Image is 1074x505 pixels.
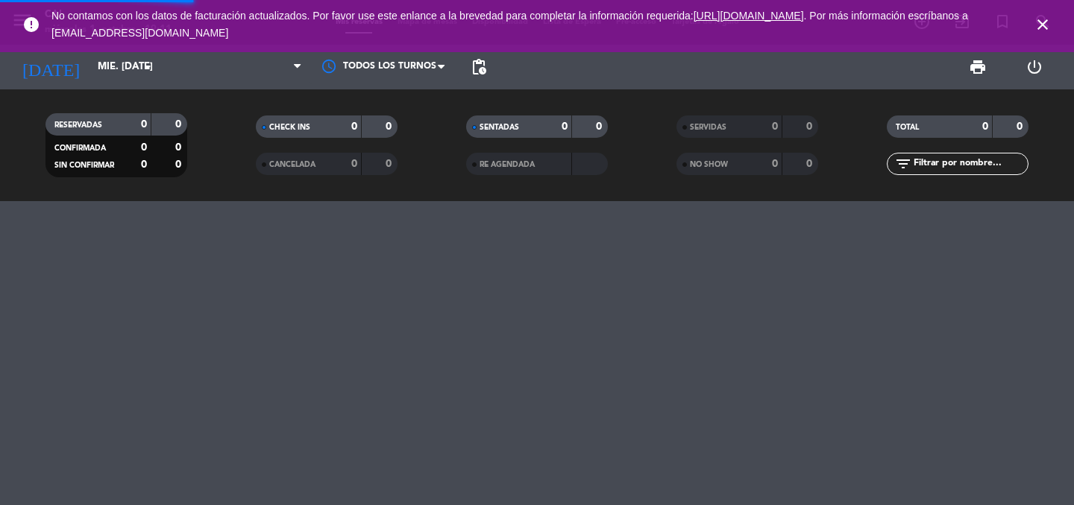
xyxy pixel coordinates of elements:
a: . Por más información escríbanos a [EMAIL_ADDRESS][DOMAIN_NAME] [51,10,968,39]
strong: 0 [141,142,147,153]
strong: 0 [1017,121,1026,132]
i: arrow_drop_down [139,58,157,76]
strong: 0 [175,159,184,170]
span: pending_actions [470,58,488,76]
input: Filtrar por nombre... [912,156,1028,172]
strong: 0 [562,121,568,132]
span: NO SHOW [690,161,728,168]
strong: 0 [175,142,184,153]
span: print [969,58,987,76]
span: CANCELADA [269,161,315,168]
span: SERVIDAS [690,124,726,131]
strong: 0 [806,159,815,169]
span: No contamos con los datos de facturación actualizados. Por favor use este enlance a la brevedad p... [51,10,968,39]
span: SENTADAS [480,124,519,131]
i: [DATE] [11,51,90,83]
strong: 0 [141,159,147,170]
strong: 0 [772,159,778,169]
strong: 0 [386,159,395,169]
i: close [1034,16,1052,34]
strong: 0 [772,121,778,132]
strong: 0 [351,159,357,169]
span: RE AGENDADA [480,161,535,168]
strong: 0 [175,119,184,130]
strong: 0 [141,119,147,130]
span: CONFIRMADA [54,144,106,152]
strong: 0 [351,121,357,132]
strong: 0 [596,121,605,132]
strong: 0 [386,121,395,132]
span: CHECK INS [269,124,310,131]
div: LOG OUT [1006,45,1063,89]
i: power_settings_new [1026,58,1043,76]
i: filter_list [894,155,912,173]
span: TOTAL [896,124,919,131]
span: RESERVADAS [54,121,102,129]
i: error [22,16,40,34]
strong: 0 [982,121,988,132]
span: SIN CONFIRMAR [54,162,114,169]
a: [URL][DOMAIN_NAME] [694,10,804,22]
strong: 0 [806,121,815,132]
